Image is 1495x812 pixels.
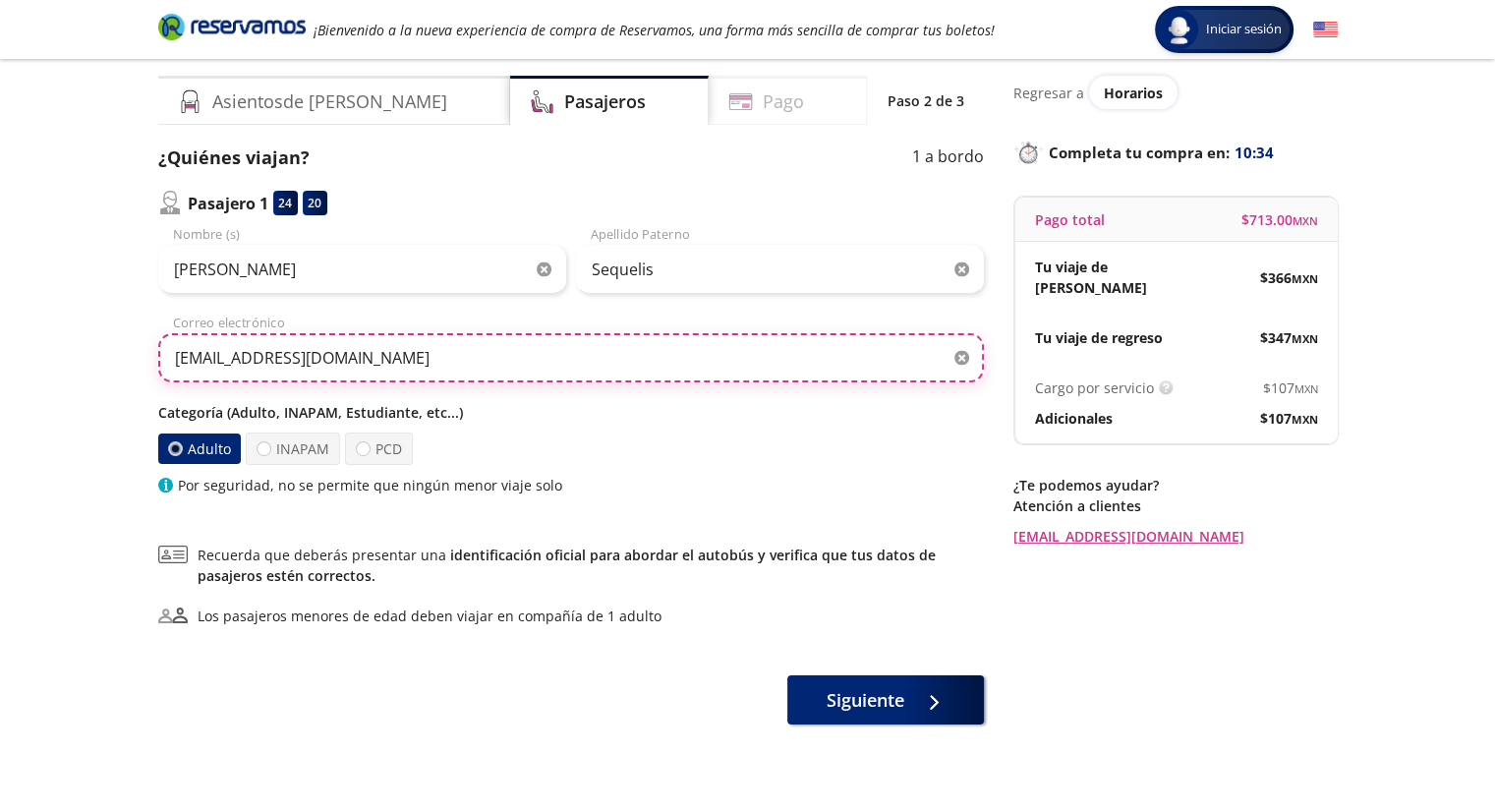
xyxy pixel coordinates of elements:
[314,21,995,39] em: ¡Bienvenido a la nueva experiencia de compra de Reservamos, una forma más sencilla de comprar tus...
[1292,412,1318,427] small: MXN
[576,245,984,294] input: Apellido Paterno
[1013,139,1338,166] p: Completa tu compra en :
[1013,495,1338,516] p: Atención a clientes
[1035,209,1105,230] p: Pago total
[1198,20,1290,39] span: Iniciar sesión
[273,191,298,215] div: 24
[1035,377,1154,398] p: Cargo por servicio
[1293,213,1318,228] small: MXN
[158,333,984,382] input: Correo electrónico
[888,90,964,111] p: Paso 2 de 3
[158,245,566,294] input: Nombre (s)
[178,475,562,495] p: Por seguridad, no se permite que ningún menor viaje solo
[1013,526,1338,547] a: [EMAIL_ADDRESS][DOMAIN_NAME]
[1241,209,1318,230] span: $ 713.00
[157,434,241,464] label: Adulto
[212,88,447,115] h4: Asientos de [PERSON_NAME]
[1235,142,1274,164] span: 10:34
[345,433,413,465] label: PCD
[198,546,936,585] a: identificación oficial para abordar el autobús y verifica que tus datos de pasajeros estén correc...
[1035,408,1113,429] p: Adicionales
[1294,381,1318,396] small: MXN
[1013,475,1338,495] p: ¿Te podemos ayudar?
[1292,331,1318,346] small: MXN
[1260,267,1318,288] span: $ 366
[1013,76,1338,109] div: Regresar a ver horarios
[158,12,306,47] a: Brand Logo
[158,402,984,423] p: Categoría (Adulto, INAPAM, Estudiante, etc...)
[188,192,268,215] p: Pasajero 1
[303,191,327,215] div: 20
[1263,377,1318,398] span: $ 107
[1260,408,1318,429] span: $ 107
[787,675,984,725] button: Siguiente
[564,88,646,115] h4: Pasajeros
[1260,327,1318,348] span: $ 347
[198,545,984,586] span: Recuerda que deberás presentar una
[198,606,661,626] div: Los pasajeros menores de edad deben viajar en compañía de 1 adulto
[158,145,310,171] p: ¿Quiénes viajan?
[1013,83,1084,103] p: Regresar a
[763,88,804,115] h4: Pago
[1313,18,1338,42] button: English
[1035,257,1177,298] p: Tu viaje de [PERSON_NAME]
[1035,327,1163,348] p: Tu viaje de regreso
[827,687,904,714] span: Siguiente
[912,145,984,171] p: 1 a bordo
[246,433,340,465] label: INAPAM
[158,12,306,41] i: Brand Logo
[1292,271,1318,286] small: MXN
[1104,84,1163,102] span: Horarios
